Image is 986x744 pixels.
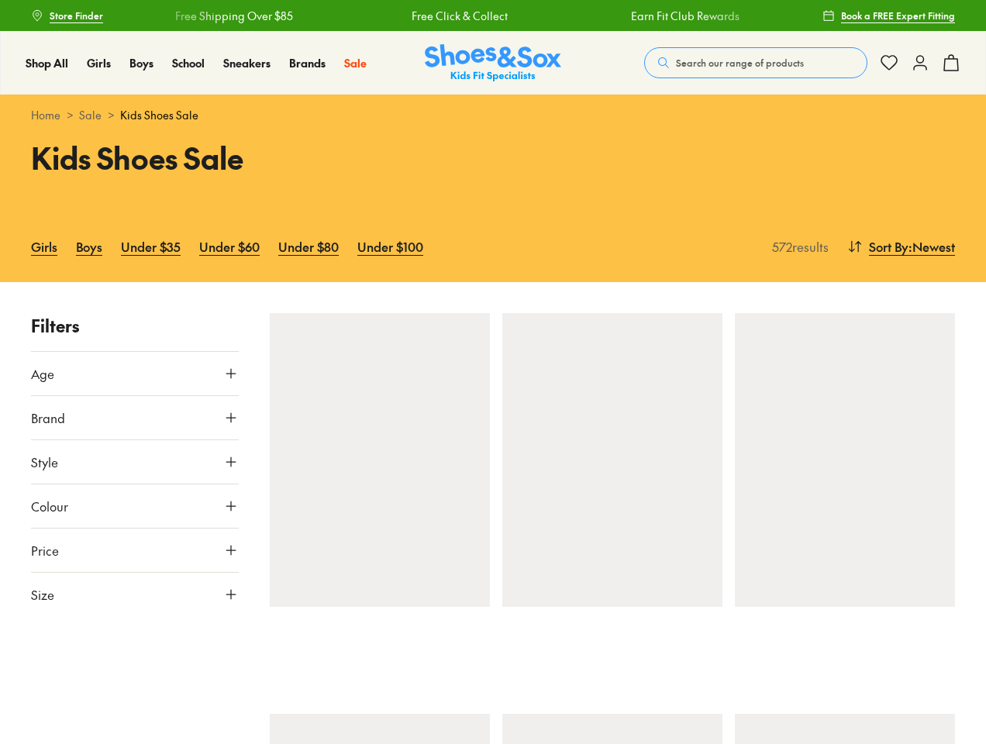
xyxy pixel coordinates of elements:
a: Brands [289,55,326,71]
img: SNS_Logo_Responsive.svg [425,44,561,82]
a: Free Shipping Over $85 [174,8,291,24]
span: : Newest [908,237,955,256]
a: Book a FREE Expert Fitting [822,2,955,29]
button: Price [31,529,239,572]
button: Age [31,352,239,395]
a: Girls [87,55,111,71]
a: Under $80 [278,229,339,263]
a: Under $100 [357,229,423,263]
a: Boys [76,229,102,263]
button: Size [31,573,239,616]
a: Sneakers [223,55,271,71]
span: Brand [31,408,65,427]
a: Shop All [26,55,68,71]
a: Earn Fit Club Rewards [629,8,737,24]
span: Size [31,585,54,604]
a: Boys [129,55,153,71]
button: Sort By:Newest [847,229,955,263]
span: Age [31,364,54,383]
span: Kids Shoes Sale [120,107,198,123]
a: School [172,55,205,71]
button: Brand [31,396,239,439]
button: Style [31,440,239,484]
a: Free Click & Collect [409,8,505,24]
a: Sale [79,107,102,123]
a: Under $60 [199,229,260,263]
span: Colour [31,497,68,515]
span: Price [31,541,59,560]
p: Filters [31,313,239,339]
span: Book a FREE Expert Fitting [841,9,955,22]
span: Style [31,453,58,471]
a: Under $35 [121,229,181,263]
a: Store Finder [31,2,103,29]
p: 572 results [766,237,829,256]
button: Search our range of products [644,47,867,78]
span: Sort By [869,237,908,256]
a: Girls [31,229,57,263]
button: Colour [31,484,239,528]
a: Sale [344,55,367,71]
div: > > [31,107,955,123]
span: Store Finder [50,9,103,22]
a: Shoes & Sox [425,44,561,82]
a: Home [31,107,60,123]
h1: Kids Shoes Sale [31,136,474,180]
span: Search our range of products [676,56,804,70]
